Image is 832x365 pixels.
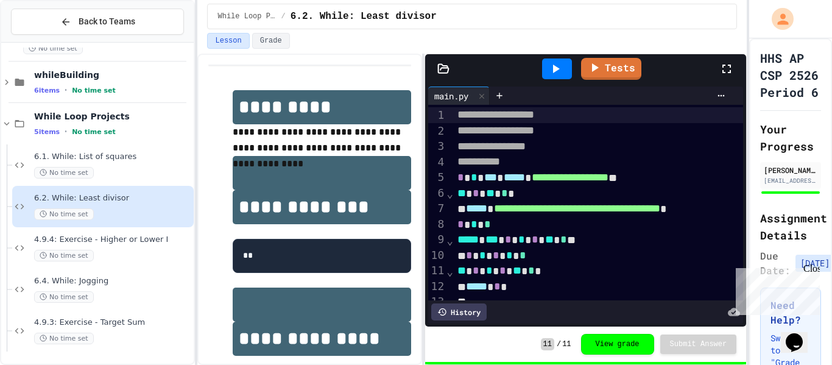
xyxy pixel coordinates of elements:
[446,187,454,200] span: Fold line
[428,294,446,309] div: 13
[34,111,191,122] span: While Loop Projects
[428,90,474,102] div: main.py
[34,250,94,261] span: No time set
[660,335,737,354] button: Submit Answer
[34,193,191,204] span: 6.2. While: Least divisor
[252,33,290,49] button: Grade
[428,154,446,170] div: 4
[760,121,821,155] h2: Your Progress
[541,338,554,350] span: 11
[428,138,446,154] div: 3
[428,278,446,294] div: 12
[760,210,821,244] h2: Assignment Details
[34,167,94,179] span: No time set
[581,334,654,355] button: View grade
[34,235,191,245] span: 4.9.4: Exercise - Higher or Lower I
[34,208,94,220] span: No time set
[34,291,94,303] span: No time set
[11,9,184,35] button: Back to Teams
[764,165,817,175] div: [PERSON_NAME]
[428,185,446,201] div: 6
[65,127,67,136] span: •
[291,9,437,24] span: 6.2. While: Least divisor
[65,85,67,95] span: •
[34,128,60,136] span: 5 items
[764,176,817,185] div: [EMAIL_ADDRESS][DOMAIN_NAME]
[557,339,561,349] span: /
[428,87,490,105] div: main.py
[34,69,191,80] span: whileBuilding
[72,87,116,94] span: No time set
[760,49,821,101] h1: HHS AP CSP 2526 Period 6
[281,12,285,21] span: /
[428,169,446,185] div: 5
[428,107,446,123] div: 1
[428,247,446,263] div: 10
[34,333,94,344] span: No time set
[428,232,446,247] div: 9
[207,33,249,49] button: Lesson
[431,303,487,321] div: History
[34,317,191,328] span: 4.9.3: Exercise - Target Sum
[428,123,446,139] div: 2
[581,58,641,80] a: Tests
[670,339,727,349] span: Submit Answer
[781,316,820,353] iframe: chat widget
[72,128,116,136] span: No time set
[5,5,84,77] div: Chat with us now!Close
[23,43,83,54] span: No time set
[428,263,446,278] div: 11
[731,263,820,315] iframe: chat widget
[34,87,60,94] span: 6 items
[760,249,791,278] span: Due Date:
[217,12,276,21] span: While Loop Projects
[34,276,191,286] span: 6.4. While: Jogging
[446,234,454,247] span: Fold line
[428,200,446,216] div: 7
[79,15,135,28] span: Back to Teams
[34,152,191,162] span: 6.1. While: List of squares
[446,265,454,278] span: Fold line
[428,216,446,232] div: 8
[562,339,571,349] span: 11
[759,5,797,33] div: My Account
